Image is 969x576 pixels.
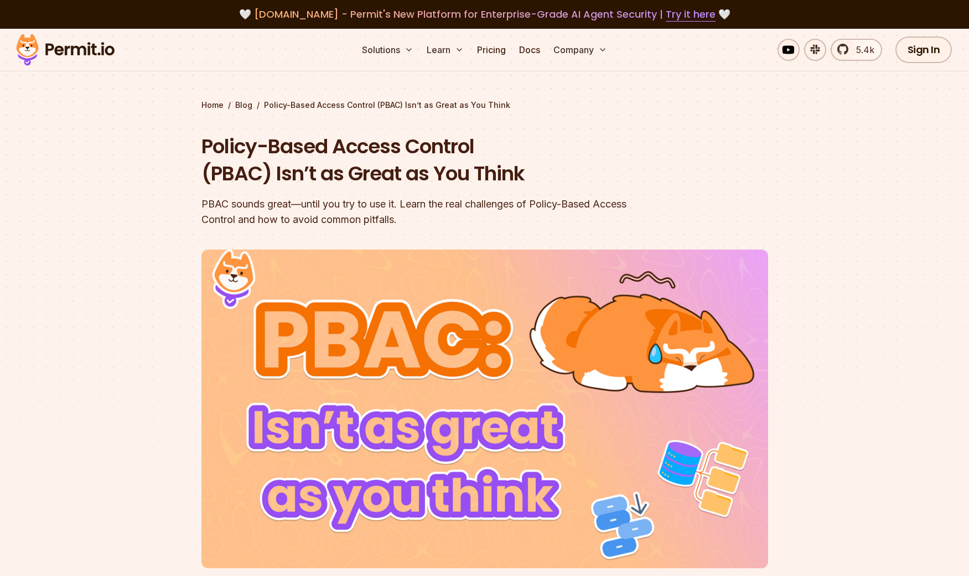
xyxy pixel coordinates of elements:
a: Docs [515,39,545,61]
button: Solutions [357,39,418,61]
a: Try it here [666,7,716,22]
img: Permit logo [11,31,120,69]
span: [DOMAIN_NAME] - Permit's New Platform for Enterprise-Grade AI Agent Security | [254,7,716,21]
a: Pricing [473,39,510,61]
a: 5.4k [831,39,882,61]
img: Policy-Based Access Control (PBAC) Isn’t as Great as You Think [201,250,768,568]
span: 5.4k [849,43,874,56]
div: PBAC sounds great—until you try to use it. Learn the real challenges of Policy-Based Access Contr... [201,196,626,227]
button: Company [549,39,612,61]
a: Blog [235,100,252,111]
div: 🤍 🤍 [27,7,942,22]
div: / / [201,100,768,111]
a: Sign In [895,37,952,63]
h1: Policy-Based Access Control (PBAC) Isn’t as Great as You Think [201,133,626,188]
a: Home [201,100,224,111]
button: Learn [422,39,468,61]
